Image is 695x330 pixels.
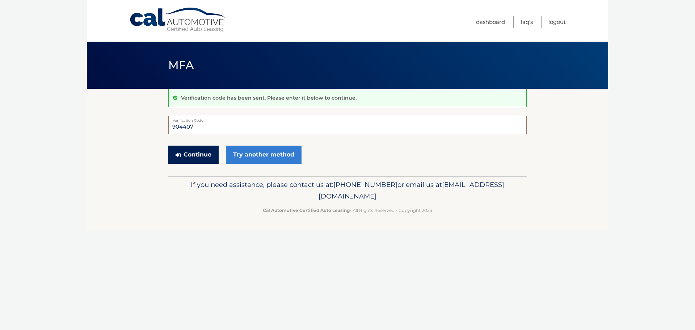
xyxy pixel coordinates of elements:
[548,16,566,28] a: Logout
[521,16,533,28] a: FAQ's
[173,179,522,202] p: If you need assistance, please contact us at: or email us at
[168,116,527,122] label: Verification Code
[168,58,194,72] span: MFA
[129,7,227,33] a: Cal Automotive
[476,16,505,28] a: Dashboard
[168,116,527,134] input: Verification Code
[181,95,357,101] p: Verification code has been sent. Please enter it below to continue.
[319,180,504,200] span: [EMAIL_ADDRESS][DOMAIN_NAME]
[263,208,350,213] strong: Cal Automotive Certified Auto Leasing
[226,146,302,164] a: Try another method
[333,180,397,189] span: [PHONE_NUMBER]
[168,146,219,164] button: Continue
[173,206,522,214] p: - All Rights Reserved - Copyright 2025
